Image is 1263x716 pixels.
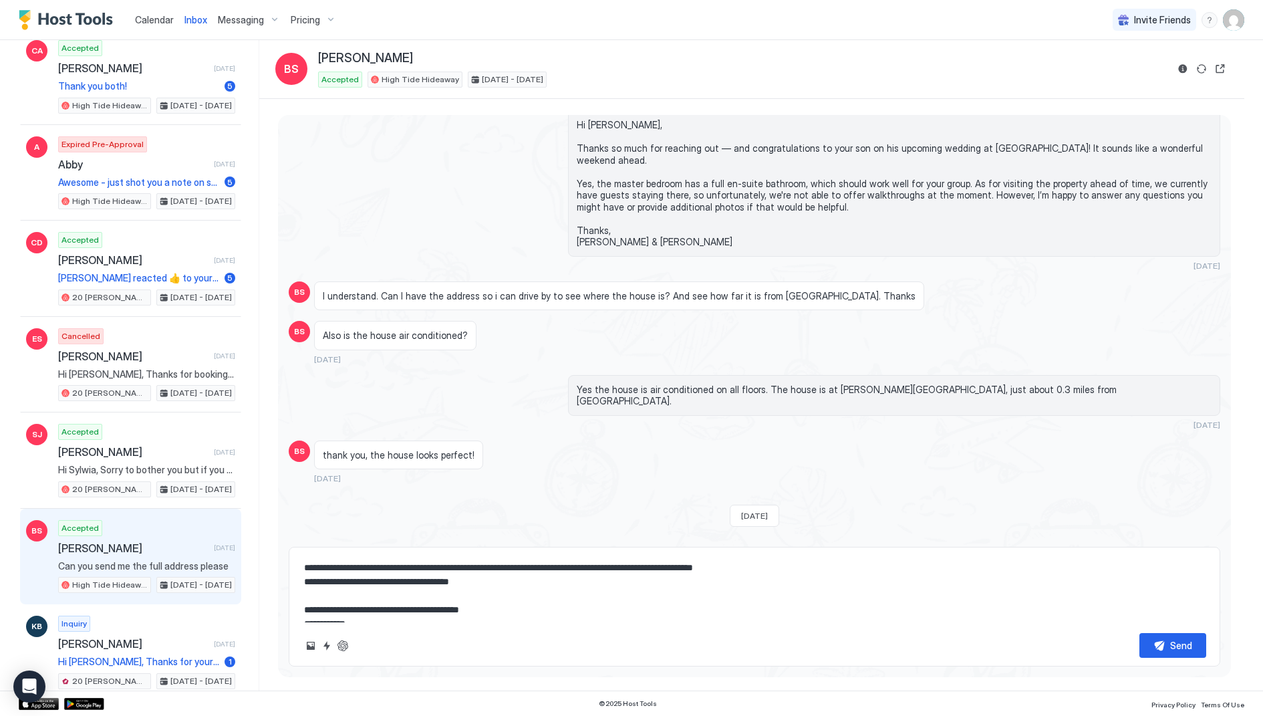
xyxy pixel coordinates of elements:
[32,429,42,441] span: SJ
[214,64,235,73] span: [DATE]
[214,256,235,265] span: [DATE]
[31,620,42,632] span: KB
[214,640,235,648] span: [DATE]
[382,74,459,86] span: High Tide Hideaway
[1134,14,1191,26] span: Invite Friends
[58,656,219,668] span: Hi [PERSON_NAME], Thanks for your inquiry, I wanted to let you know that I got your message and w...
[291,14,320,26] span: Pricing
[170,291,232,304] span: [DATE] - [DATE]
[314,473,341,483] span: [DATE]
[577,119,1212,248] span: Hi [PERSON_NAME], Thanks so much for reaching out — and congratulations to your son on his upcomi...
[318,51,413,66] span: [PERSON_NAME]
[61,330,100,342] span: Cancelled
[214,352,235,360] span: [DATE]
[323,330,468,342] span: Also is the house air conditioned?
[58,560,235,572] span: Can you send me the full address please
[170,387,232,399] span: [DATE] - [DATE]
[170,579,232,591] span: [DATE] - [DATE]
[170,675,232,687] span: [DATE] - [DATE]
[58,158,208,171] span: Abby
[19,698,59,710] a: App Store
[741,511,768,521] span: [DATE]
[577,384,1212,407] span: Yes the house is air conditioned on all floors. The house is at [PERSON_NAME][GEOGRAPHIC_DATA], j...
[1151,701,1196,709] span: Privacy Policy
[31,237,43,249] span: CD
[72,675,148,687] span: 20 [PERSON_NAME]
[1175,61,1191,77] button: Reservation information
[31,45,43,57] span: CA
[1194,420,1220,430] span: [DATE]
[58,637,208,650] span: [PERSON_NAME]
[58,542,208,555] span: [PERSON_NAME]
[482,74,543,86] span: [DATE] - [DATE]
[61,618,87,630] span: Inquiry
[335,638,351,654] button: ChatGPT Auto Reply
[294,326,305,338] span: BS
[13,671,45,703] div: Open Intercom Messenger
[284,61,299,77] span: BS
[135,14,174,25] span: Calendar
[214,544,235,552] span: [DATE]
[1139,633,1206,658] button: Send
[72,100,148,112] span: High Tide Hideaway
[1223,9,1244,31] div: User profile
[58,62,208,75] span: [PERSON_NAME]
[214,448,235,457] span: [DATE]
[1201,701,1244,709] span: Terms Of Use
[1201,697,1244,711] a: Terms Of Use
[170,195,232,207] span: [DATE] - [DATE]
[184,14,207,25] span: Inbox
[314,354,341,364] span: [DATE]
[227,273,233,283] span: 5
[58,272,219,284] span: [PERSON_NAME] reacted 👍 to your message "Hi [PERSON_NAME], Just wanted to check in and make sure ...
[34,141,39,153] span: A
[58,350,208,363] span: [PERSON_NAME]
[184,13,207,27] a: Inbox
[135,13,174,27] a: Calendar
[323,290,916,302] span: I understand. Can I have the address so i can drive by to see where the house is? And see how far...
[61,138,144,150] span: Expired Pre-Approval
[61,234,99,246] span: Accepted
[31,525,42,537] span: BS
[1202,12,1218,28] div: menu
[58,80,219,92] span: Thank you both!
[321,74,359,86] span: Accepted
[1194,61,1210,77] button: Sync reservation
[72,483,148,495] span: 20 [PERSON_NAME]
[58,368,235,380] span: Hi [PERSON_NAME], Thanks for booking our place. I'll send you more details including check-in ins...
[58,176,219,189] span: Awesome - just shot you a note on salty porch account. Thank you!
[32,333,42,345] span: ES
[599,699,657,708] span: © 2025 Host Tools
[214,160,235,168] span: [DATE]
[61,42,99,54] span: Accepted
[61,426,99,438] span: Accepted
[319,638,335,654] button: Quick reply
[1170,638,1192,652] div: Send
[294,286,305,298] span: BS
[1151,697,1196,711] a: Privacy Policy
[227,177,233,187] span: 5
[64,698,104,710] a: Google Play Store
[170,100,232,112] span: [DATE] - [DATE]
[323,449,474,461] span: thank you, the house looks perfect!
[218,14,264,26] span: Messaging
[1194,261,1220,271] span: [DATE]
[72,195,148,207] span: High Tide Hideaway
[72,387,148,399] span: 20 [PERSON_NAME]
[170,483,232,495] span: [DATE] - [DATE]
[303,638,319,654] button: Upload image
[19,10,119,30] a: Host Tools Logo
[58,253,208,267] span: [PERSON_NAME]
[227,81,233,91] span: 5
[1212,61,1228,77] button: Open reservation
[72,579,148,591] span: High Tide Hideaway
[58,445,208,459] span: [PERSON_NAME]
[294,445,305,457] span: BS
[229,657,232,667] span: 1
[61,522,99,534] span: Accepted
[58,464,235,476] span: Hi Sylwia, Sorry to bother you but if you have a second, could you write us a review? Reviews are...
[72,291,148,304] span: 20 [PERSON_NAME]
